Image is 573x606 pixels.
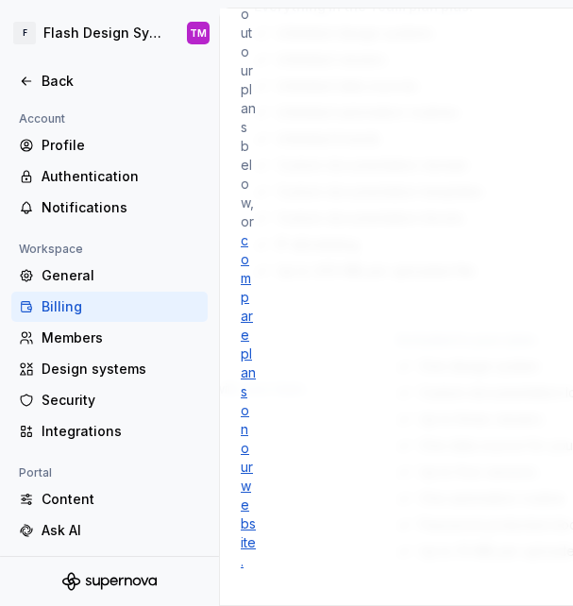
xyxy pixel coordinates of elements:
div: Portal [11,462,59,484]
div: Back [42,72,200,91]
div: F [13,22,36,44]
a: compare plans on our website. [241,231,256,571]
div: Members [42,328,200,347]
button: FFlash Design SystemTM [4,12,215,54]
a: Billing [11,292,208,322]
a: Notifications [11,193,208,223]
a: Authentication [11,161,208,192]
div: General [42,266,200,285]
a: Ask AI [11,515,208,546]
svg: Supernova Logo [62,572,157,591]
div: Flash Design System [43,24,164,42]
a: Members [11,323,208,353]
div: Ask AI [42,521,200,540]
a: Integrations [11,416,208,446]
div: Design systems [42,360,200,379]
div: Account [11,108,73,130]
div: Security [42,391,200,410]
div: Content [42,490,200,509]
a: Design systems [11,354,208,384]
div: Billing [42,297,200,316]
a: Security [11,385,208,415]
div: Integrations [42,422,200,441]
div: Authentication [42,167,200,186]
div: Notifications [42,198,200,217]
div: Sidebar links [42,552,200,571]
a: General [11,261,208,291]
a: Sidebar links [11,547,208,577]
a: Back [11,66,208,96]
div: Workspace [11,238,91,261]
a: Content [11,484,208,514]
div: TM [190,25,207,41]
div: Profile [42,136,200,155]
a: Profile [11,130,208,160]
